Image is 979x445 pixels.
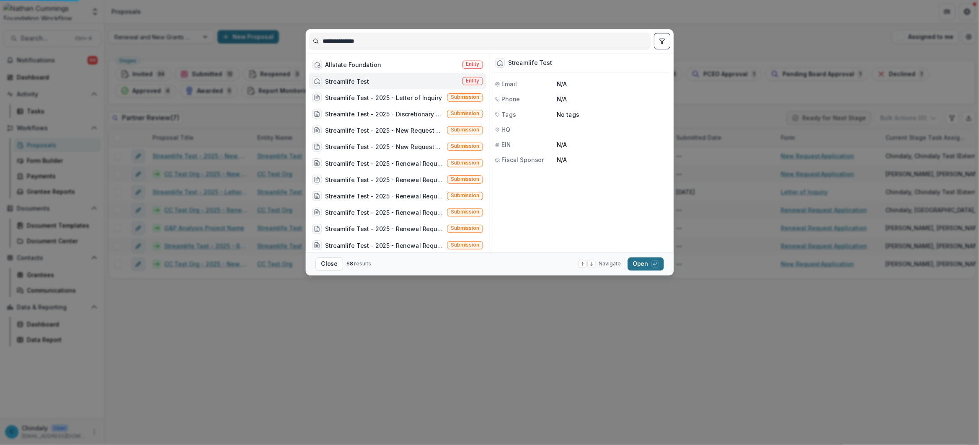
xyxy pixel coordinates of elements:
[556,141,669,149] p: N/A
[451,94,479,100] span: Submission
[501,95,520,104] span: Phone
[466,62,479,67] span: Entity
[346,261,353,267] span: 68
[325,93,442,102] div: Streamlife Test - 2025 - Letter of Inquiry
[451,242,479,248] span: Submission
[466,78,479,84] span: Entity
[325,142,444,151] div: Streamlife Test - 2025 - New Request Application
[325,110,444,118] div: Streamlife Test - 2025 - Discretionary Grant Application
[451,111,479,116] span: Submission
[628,257,664,270] button: Open
[325,224,444,233] div: Streamlife Test - 2025 - Renewal Request Application
[501,156,544,165] span: Fiscal Sponsor
[501,80,517,88] span: Email
[451,209,479,215] span: Submission
[654,33,670,49] button: toggle filters
[556,80,669,88] p: N/A
[556,110,579,119] p: No tags
[451,226,479,232] span: Submission
[325,126,444,135] div: Streamlife Test - 2025 - New Request Application
[315,257,343,270] button: Close
[451,127,479,133] span: Submission
[556,95,669,104] p: N/A
[325,159,444,167] div: Streamlife Test - 2025 - Renewal Request Application
[354,261,371,267] span: results
[451,160,479,166] span: Submission
[451,144,479,149] span: Submission
[501,141,511,149] span: EIN
[325,208,444,217] div: Streamlife Test - 2025 - Renewal Request Application
[501,125,510,134] span: HQ
[325,77,369,85] div: Streamlife Test
[508,59,552,66] div: Streamlife Test
[501,110,516,119] span: Tags
[556,156,669,165] p: N/A
[451,193,479,198] span: Submission
[325,60,381,69] div: Allstate Foundation
[325,241,444,250] div: Streamlife Test - 2025 - Renewal Request Application
[599,260,620,268] span: Navigate
[325,192,444,201] div: Streamlife Test - 2025 - Renewal Request Application
[451,176,479,182] span: Submission
[325,175,444,184] div: Streamlife Test - 2025 - Renewal Request Application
